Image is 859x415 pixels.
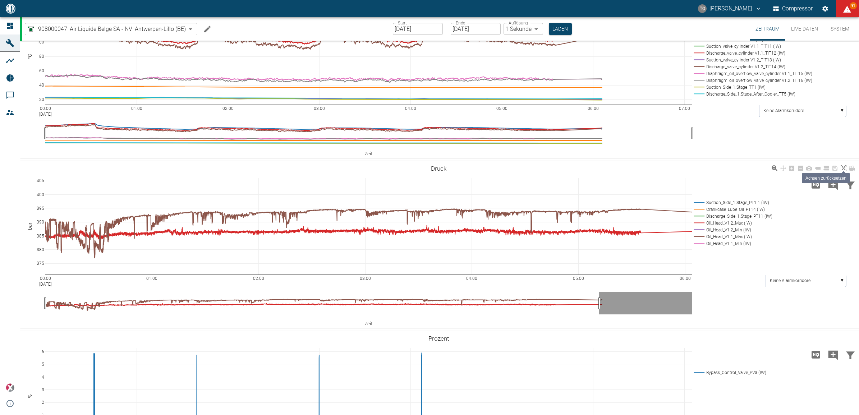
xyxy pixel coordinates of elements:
button: Compressor [772,2,814,15]
button: Einstellungen [819,2,832,15]
button: System [824,17,856,41]
input: DD.MM.YYYY [451,23,501,35]
span: 908000047_Air Liquide Belge SA - NV_Antwerpen-Lillo (BE) [38,25,186,33]
a: 908000047_Air Liquide Belge SA - NV_Antwerpen-Lillo (BE) [27,25,186,33]
div: TG [698,4,707,13]
span: 91 [850,2,857,9]
span: Hohe Auflösung [807,181,824,188]
button: Zeitraum [750,17,785,41]
button: thomas.gregoir@neuman-esser.com [697,2,763,15]
button: Machine bearbeiten [200,22,215,36]
text: Keine Alarmkorridore [770,278,810,283]
button: Live-Daten [785,17,824,41]
button: Laden [549,23,572,35]
label: Auflösung [509,20,528,26]
button: Daten filtern [842,175,859,194]
input: DD.MM.YYYY [393,23,443,35]
label: Ende [456,20,465,26]
button: Daten filtern [842,345,859,364]
div: 1 Sekunde [504,23,543,35]
button: Kommentar hinzufügen [824,345,842,364]
label: Start [398,20,407,26]
text: Keine Alarmkorridore [763,108,804,113]
span: Hohe Auflösung [807,351,824,358]
img: logo [5,4,16,13]
button: Kommentar hinzufügen [824,175,842,194]
img: Xplore Logo [6,383,14,392]
p: – [445,25,449,33]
